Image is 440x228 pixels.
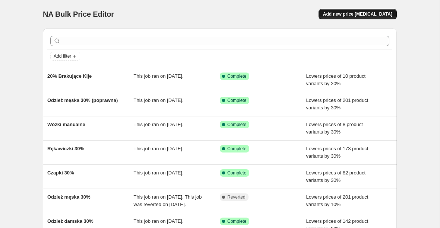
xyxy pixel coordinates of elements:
[319,9,397,19] button: Add new price [MEDICAL_DATA]
[50,52,80,61] button: Add filter
[54,53,71,59] span: Add filter
[134,73,184,79] span: This job ran on [DATE].
[47,122,85,127] span: Wózki manualne
[134,170,184,176] span: This job ran on [DATE].
[227,170,246,176] span: Complete
[306,146,368,159] span: Lowers prices of 173 product variants by 30%
[43,10,114,18] span: NA Bulk Price Editor
[323,11,392,17] span: Add new price [MEDICAL_DATA]
[47,218,94,224] span: Odzież damska 30%
[306,73,366,86] span: Lowers prices of 10 product variants by 20%
[134,97,184,103] span: This job ran on [DATE].
[227,194,246,200] span: Reverted
[306,97,368,110] span: Lowers prices of 201 product variants by 30%
[227,73,246,79] span: Complete
[227,218,246,224] span: Complete
[227,97,246,103] span: Complete
[134,122,184,127] span: This job ran on [DATE].
[134,218,184,224] span: This job ran on [DATE].
[227,146,246,152] span: Complete
[227,122,246,128] span: Complete
[134,194,202,207] span: This job ran on [DATE]. This job was reverted on [DATE].
[306,122,363,135] span: Lowers prices of 8 product variants by 30%
[47,170,74,176] span: Czapki 30%
[306,194,368,207] span: Lowers prices of 201 product variants by 10%
[134,146,184,151] span: This job ran on [DATE].
[47,194,91,200] span: Odzież męska 30%
[47,97,118,103] span: Odzież męska 30% (poprawna)
[306,170,366,183] span: Lowers prices of 82 product variants by 30%
[47,73,92,79] span: 20% Brakujące Kije
[47,146,84,151] span: Rękawiczki 30%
